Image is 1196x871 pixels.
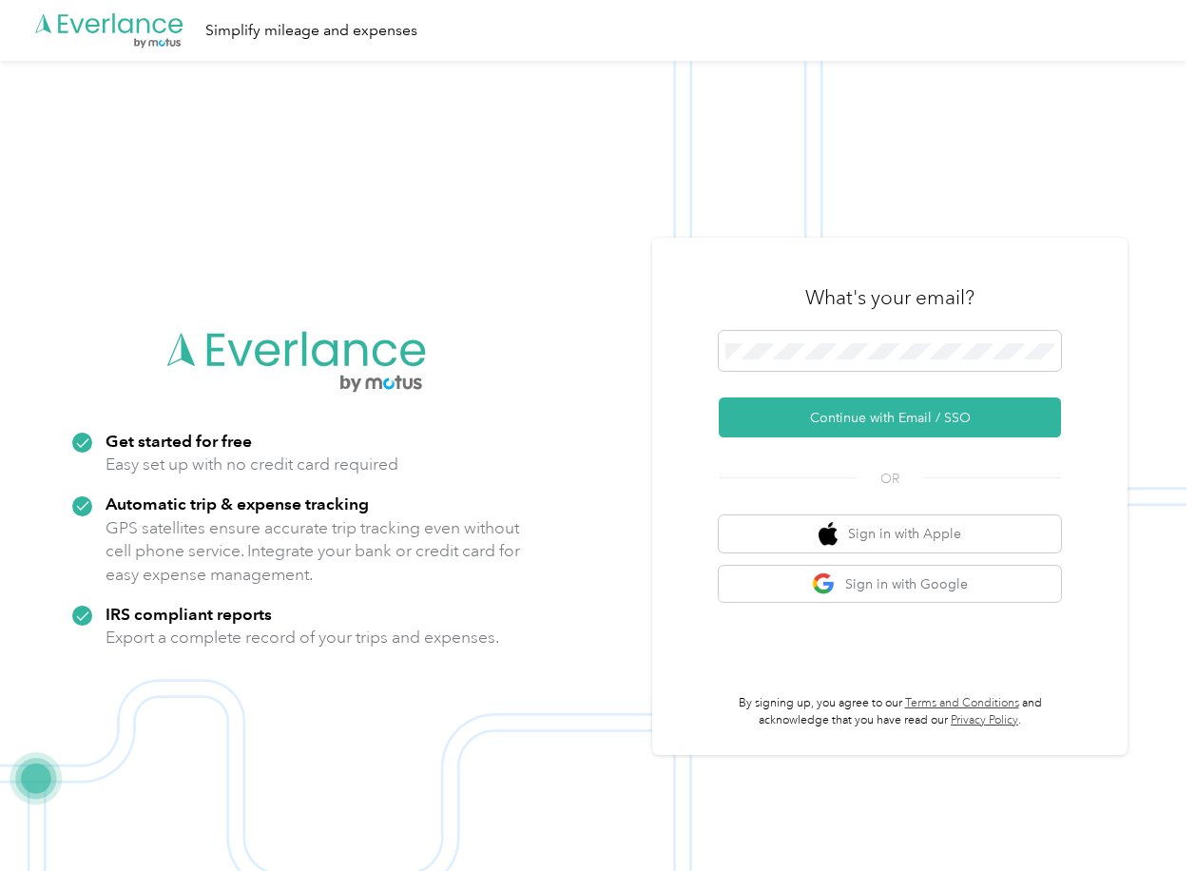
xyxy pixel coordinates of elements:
a: Terms and Conditions [905,696,1019,710]
p: Easy set up with no credit card required [106,453,398,476]
a: Privacy Policy [951,713,1018,727]
div: Simplify mileage and expenses [205,19,417,43]
h3: What's your email? [805,284,974,311]
iframe: Everlance-gr Chat Button Frame [1090,765,1196,871]
p: By signing up, you agree to our and acknowledge that you have read our . [719,695,1061,728]
strong: IRS compliant reports [106,604,272,624]
strong: Get started for free [106,431,252,451]
img: apple logo [819,522,838,546]
p: Export a complete record of your trips and expenses. [106,626,499,649]
button: Continue with Email / SSO [719,397,1061,437]
img: google logo [812,572,836,596]
button: apple logoSign in with Apple [719,515,1061,552]
span: OR [857,469,923,489]
button: google logoSign in with Google [719,566,1061,603]
strong: Automatic trip & expense tracking [106,494,369,513]
p: GPS satellites ensure accurate trip tracking even without cell phone service. Integrate your bank... [106,516,521,587]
